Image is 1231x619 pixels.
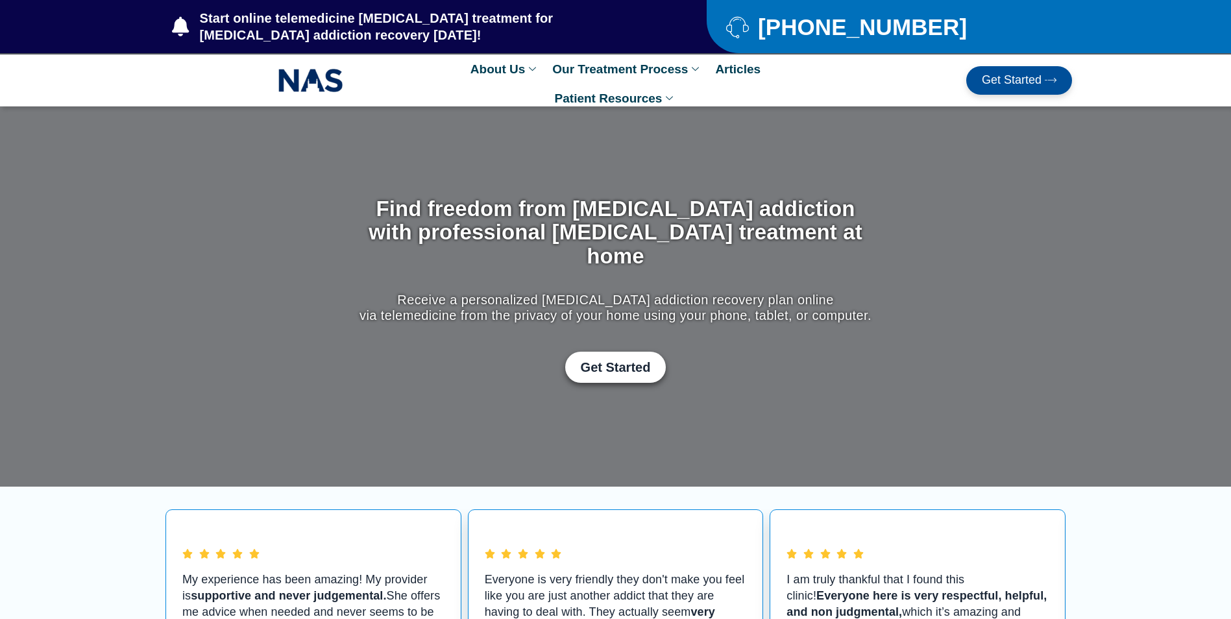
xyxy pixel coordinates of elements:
a: Patient Resources [548,84,683,113]
img: NAS_email_signature-removebg-preview.png [278,66,343,95]
a: Start online telemedicine [MEDICAL_DATA] treatment for [MEDICAL_DATA] addiction recovery [DATE]! [172,10,655,43]
a: Get Started [966,66,1072,95]
div: Get Started with Suboxone Treatment by filling-out this new patient packet form [356,352,875,383]
span: [PHONE_NUMBER] [755,19,967,35]
a: Articles [709,55,767,84]
span: Get Started [982,74,1042,87]
span: Get Started [581,359,651,375]
a: About Us [464,55,546,84]
h1: Find freedom from [MEDICAL_DATA] addiction with professional [MEDICAL_DATA] treatment at home [356,197,875,268]
span: Start online telemedicine [MEDICAL_DATA] treatment for [MEDICAL_DATA] addiction recovery [DATE]! [197,10,655,43]
b: Everyone here is very respectful, helpful, and non judgmental, [786,589,1047,618]
b: supportive and never judgemental. [191,589,386,602]
a: [PHONE_NUMBER] [726,16,1040,38]
a: Get Started [565,352,666,383]
a: Our Treatment Process [546,55,709,84]
p: Receive a personalized [MEDICAL_DATA] addiction recovery plan online via telemedicine from the pr... [356,292,875,323]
